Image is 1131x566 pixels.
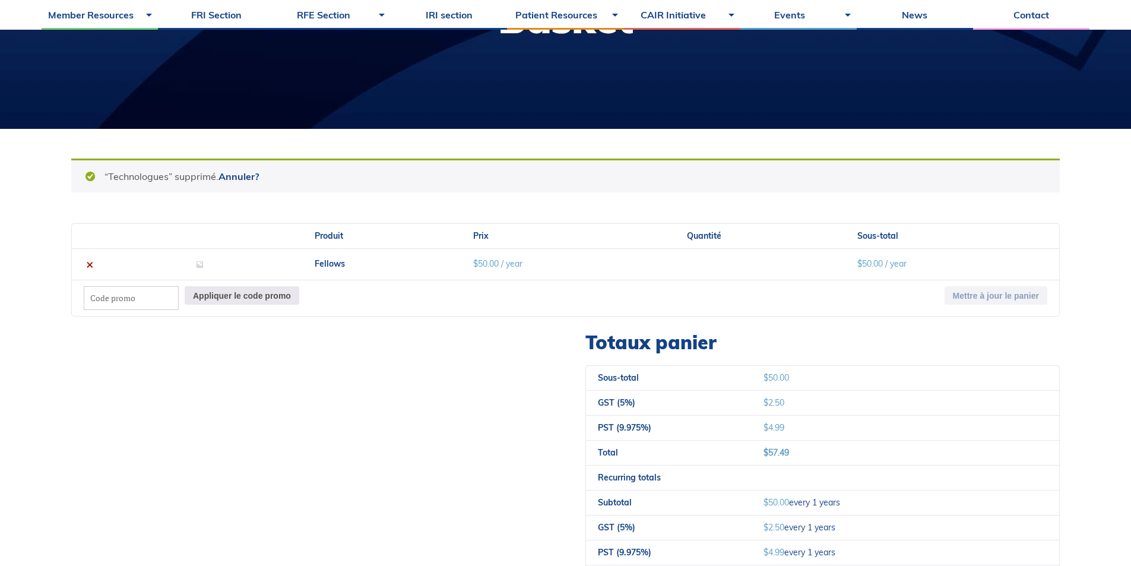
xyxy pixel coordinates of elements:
[297,9,350,21] font: RFE Section
[586,440,752,465] th: Total
[461,224,675,248] th: Prix
[501,258,522,269] span: / year
[48,9,134,21] font: Member Resources
[515,9,597,21] font: Patient Resources
[641,9,706,21] font: CAIR Initiative
[1013,9,1049,21] font: Contact
[763,372,789,383] bdi: 50.00
[473,258,499,269] bdi: 50.00
[586,390,752,415] th: GST (5%)
[763,397,768,408] span: $
[315,258,345,269] a: Fellows
[71,159,1060,192] div: “Technologues” supprimé.
[586,540,752,565] th: PST (9.975%)
[84,258,96,270] a: Remove this item
[218,170,259,182] a: Annuler?
[763,522,768,533] span: $
[191,9,242,21] font: FRI Section
[752,490,1059,515] td: every 1 years
[763,547,768,558] span: $
[763,447,789,458] bdi: 57.49
[945,286,1047,305] button: Mettre à jour le panier
[763,422,784,433] span: 4.99
[586,366,752,390] th: Sous-total
[585,331,1060,353] h2: Totaux panier
[763,372,768,383] span: $
[473,258,478,269] span: $
[845,224,1059,248] th: Sous-total
[586,465,1059,490] th: Recurring totals
[586,490,752,515] th: Subtotal
[885,258,907,269] span: / year
[586,415,752,440] th: PST (9.975%)
[763,522,784,533] span: 2.50
[902,9,927,21] font: News
[857,258,862,269] span: $
[675,224,845,248] th: Quantité
[774,9,805,21] font: Events
[763,422,768,433] span: $
[857,258,883,269] bdi: 50.00
[763,447,768,458] span: $
[752,515,1059,540] td: every 1 years
[426,9,473,21] font: IRI section
[763,547,784,558] span: 4.99
[763,497,768,508] span: $
[84,286,179,310] input: Code promo
[763,397,784,408] span: 2.50
[303,224,461,248] th: Produit
[586,515,752,540] th: GST (5%)
[190,255,209,274] img: Espace réservé
[752,540,1059,565] td: every 1 years
[185,286,299,305] button: Appliquer le code promo
[763,497,789,508] span: 50.00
